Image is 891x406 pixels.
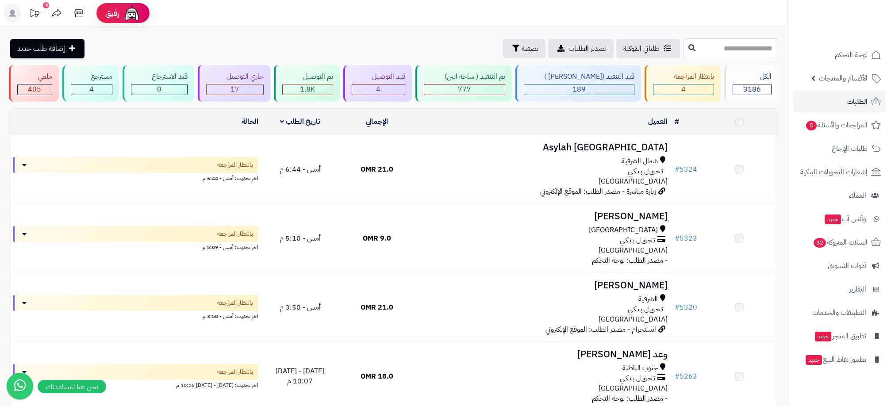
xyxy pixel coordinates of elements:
button: تصفية [503,39,545,58]
a: جاري التوصيل 17 [196,65,273,102]
span: 4 [89,84,94,95]
a: وآتس آبجديد [793,208,886,230]
div: 189 [524,84,634,95]
span: [GEOGRAPHIC_DATA] [599,314,668,325]
span: الطلبات [847,96,868,108]
span: رفيق [105,8,119,19]
span: شمال الشرقية [622,156,658,166]
a: تصدير الطلبات [548,39,614,58]
a: ملغي 405 [7,65,61,102]
span: جنوب الباطنة [622,363,658,373]
a: مسترجع 4 [61,65,121,102]
div: الكل [733,72,772,82]
span: طلباتي المُوكلة [623,43,660,54]
span: # [675,233,680,244]
div: تم التوصيل [282,72,333,82]
span: زيارة مباشرة - مصدر الطلب: الموقع الإلكتروني [540,186,656,197]
a: التقارير [793,279,886,300]
span: إضافة طلب جديد [17,43,65,54]
div: اخر تحديث: [DATE] - [DATE] 10:05 م [13,380,258,389]
span: وآتس آب [824,213,866,225]
h3: وعد [PERSON_NAME] [419,349,668,360]
a: #5323 [675,233,697,244]
a: الكل3186 [722,65,780,102]
a: تحديثات المنصة [23,4,46,24]
div: قيد التنفيذ ([PERSON_NAME] ) [524,72,635,82]
span: # [675,302,680,313]
td: - مصدر الطلب: لوحة التحكم [415,204,671,273]
span: [GEOGRAPHIC_DATA] [599,383,668,394]
div: 777 [424,84,505,95]
div: 4 [352,84,405,95]
span: أدوات التسويق [828,260,866,272]
div: 17 [207,84,264,95]
a: المراجعات والأسئلة5 [793,115,886,136]
a: تطبيق نقاط البيعجديد [793,349,886,370]
div: 1786 [283,84,333,95]
a: إشعارات التحويلات البنكية [793,161,886,183]
span: أمس - 5:10 م [280,233,321,244]
a: العملاء [793,185,886,206]
span: # [675,371,680,382]
span: تصفية [522,43,538,54]
a: قيد الاسترجاع 0 [121,65,196,102]
a: قيد التنفيذ ([PERSON_NAME] ) 189 [514,65,643,102]
img: logo-2.png [831,25,883,43]
a: #5324 [675,164,697,175]
a: طلباتي المُوكلة [616,39,680,58]
span: [DATE] - [DATE] 10:07 م [276,366,324,387]
div: 4 [71,84,112,95]
a: إضافة طلب جديد [10,39,84,58]
a: العميل [648,116,668,127]
span: بانتظار المراجعة [217,368,253,376]
img: ai-face.png [123,4,141,22]
span: جديد [806,355,822,365]
span: لوحة التحكم [835,49,868,61]
span: جديد [815,332,831,341]
span: العملاء [849,189,866,202]
a: التطبيقات والخدمات [793,302,886,323]
span: بانتظار المراجعة [217,161,253,169]
span: بانتظار المراجعة [217,299,253,307]
div: اخر تحديث: أمس - 5:09 م [13,242,258,251]
div: 405 [18,84,52,95]
div: جاري التوصيل [206,72,264,82]
span: تـحـويـل بـنـكـي [620,235,655,245]
span: أمس - 3:50 م [280,302,321,313]
span: تـحـويـل بـنـكـي [628,166,663,176]
span: انستجرام - مصدر الطلب: الموقع الإلكتروني [545,324,656,335]
a: تاريخ الطلب [280,116,320,127]
a: تم التوصيل 1.8K [272,65,342,102]
h3: [PERSON_NAME] [419,211,668,222]
span: 32 [814,238,826,248]
div: بانتظار المراجعة [653,72,714,82]
span: الشرقية [638,294,658,304]
span: تطبيق نقاط البيع [805,353,866,366]
span: طلبات الإرجاع [832,142,868,155]
div: 0 [131,84,187,95]
span: التقارير [849,283,866,295]
div: قيد التوصيل [352,72,406,82]
a: الطلبات [793,91,886,112]
div: مسترجع [71,72,113,82]
a: بانتظار المراجعة 4 [643,65,722,102]
span: 5 [806,121,817,130]
span: الأقسام والمنتجات [819,72,868,84]
span: 3186 [743,84,761,95]
span: أمس - 6:44 م [280,164,321,175]
a: #5263 [675,371,697,382]
div: تم التنفيذ ( ساحة اتين) [424,72,505,82]
div: ملغي [17,72,52,82]
a: طلبات الإرجاع [793,138,886,159]
span: [GEOGRAPHIC_DATA] [599,176,668,187]
span: 17 [230,84,239,95]
span: تطبيق المتجر [814,330,866,342]
div: اخر تحديث: أمس - 6:44 م [13,173,258,182]
span: تـحـويـل بـنـكـي [628,304,663,314]
span: السلات المتروكة [813,236,868,249]
a: لوحة التحكم [793,44,886,65]
a: أدوات التسويق [793,255,886,276]
span: [GEOGRAPHIC_DATA] [589,225,658,235]
span: 4 [681,84,686,95]
div: 10 [43,2,49,8]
